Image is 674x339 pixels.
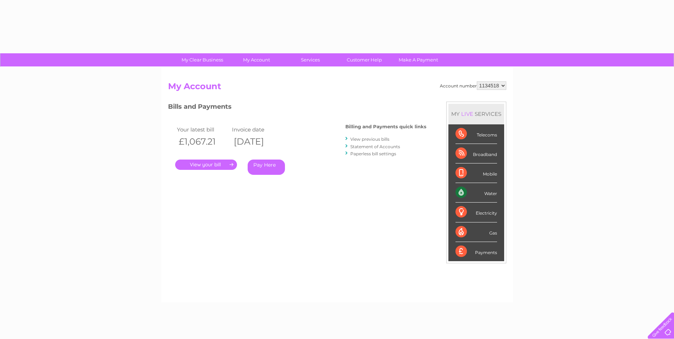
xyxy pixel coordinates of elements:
[248,160,285,175] a: Pay Here
[350,136,389,142] a: View previous bills
[460,111,475,117] div: LIVE
[389,53,448,66] a: Make A Payment
[455,203,497,222] div: Electricity
[455,242,497,261] div: Payments
[350,151,396,156] a: Paperless bill settings
[455,144,497,163] div: Broadband
[230,134,285,149] th: [DATE]
[281,53,340,66] a: Services
[345,124,426,129] h4: Billing and Payments quick links
[175,134,230,149] th: £1,067.21
[440,81,506,90] div: Account number
[455,183,497,203] div: Water
[448,104,504,124] div: MY SERVICES
[227,53,286,66] a: My Account
[168,102,426,114] h3: Bills and Payments
[230,125,285,134] td: Invoice date
[173,53,232,66] a: My Clear Business
[168,81,506,95] h2: My Account
[455,163,497,183] div: Mobile
[455,124,497,144] div: Telecoms
[175,160,237,170] a: .
[455,222,497,242] div: Gas
[175,125,230,134] td: Your latest bill
[350,144,400,149] a: Statement of Accounts
[335,53,394,66] a: Customer Help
